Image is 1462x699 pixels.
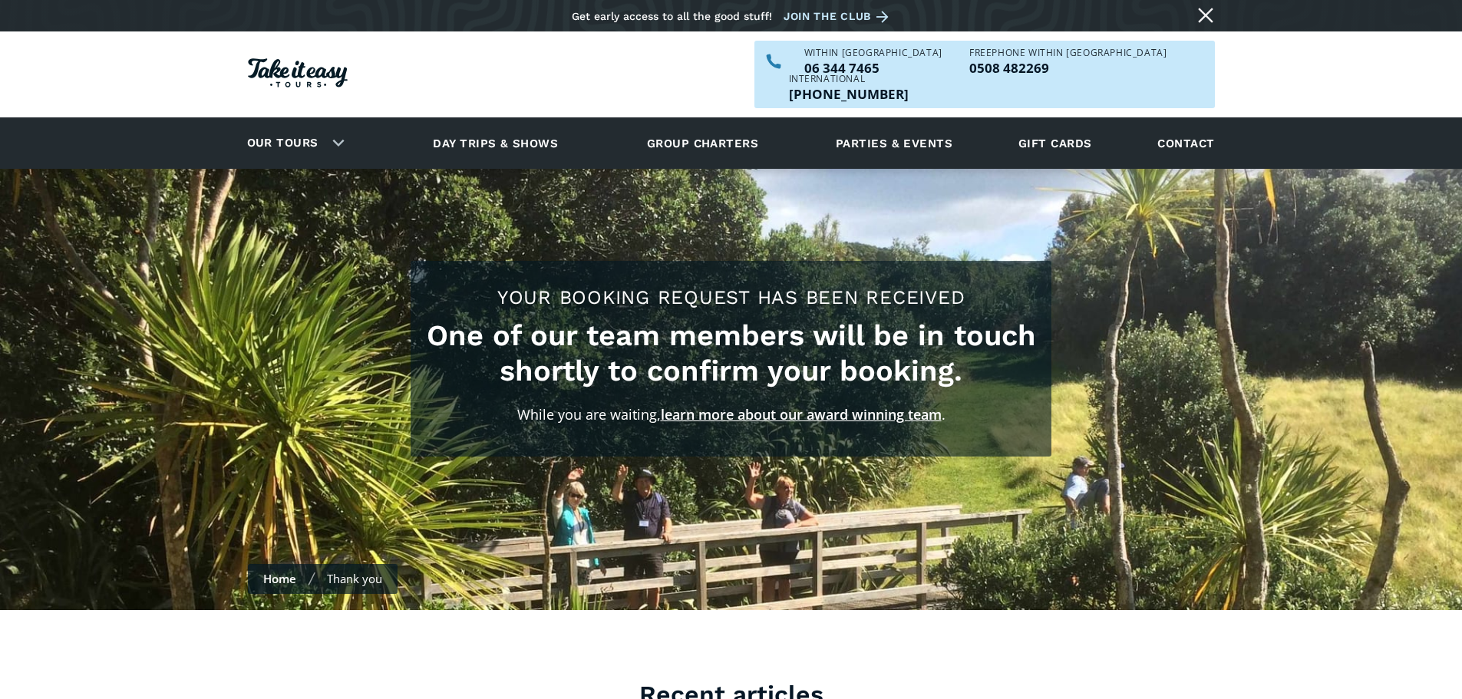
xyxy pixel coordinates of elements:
a: Our tours [236,125,330,161]
h1: Your booking request has been received [426,284,1036,311]
a: Call us freephone within NZ on 0508482269 [969,61,1167,74]
a: Group charters [628,122,777,164]
div: Get early access to all the good stuff! [572,10,772,22]
a: Gift cards [1011,122,1100,164]
div: Freephone WITHIN [GEOGRAPHIC_DATA] [969,48,1167,58]
div: Our tours [229,122,357,164]
div: WITHIN [GEOGRAPHIC_DATA] [804,48,942,58]
h2: One of our team members will be in touch shortly to confirm your booking. [426,318,1036,388]
p: 0508 482269 [969,61,1167,74]
a: Close message [1193,3,1218,28]
p: [PHONE_NUMBER] [789,87,909,101]
a: Homepage [248,51,348,99]
a: learn more about our award winning team [661,405,942,424]
a: Join the club [784,7,894,26]
a: Day trips & shows [414,122,577,164]
a: Contact [1150,122,1222,164]
a: Parties & events [828,122,960,164]
div: Thank you [327,571,382,586]
a: Call us outside of NZ on +6463447465 [789,87,909,101]
div: International [789,74,909,84]
a: Call us within NZ on 063447465 [804,61,942,74]
a: Home [263,571,296,586]
nav: Breadcrumbs [248,564,398,594]
p: While you are waiting, . [482,404,981,426]
img: Take it easy Tours logo [248,58,348,87]
p: 06 344 7465 [804,61,942,74]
